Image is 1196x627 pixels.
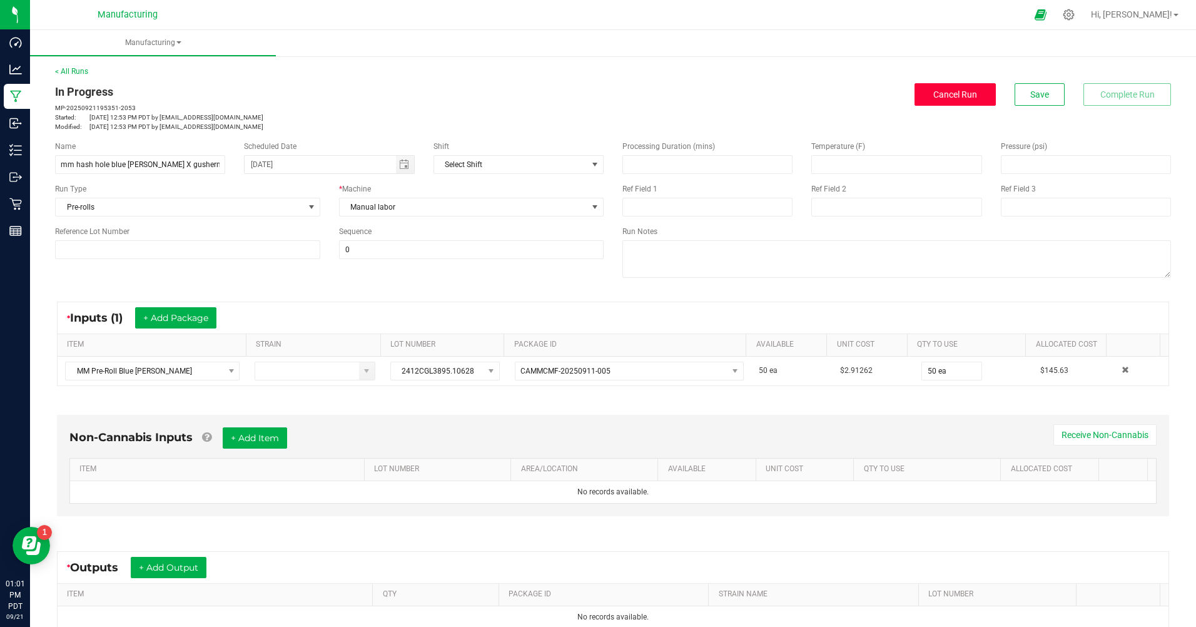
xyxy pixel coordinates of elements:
span: $145.63 [1040,366,1068,375]
span: Pressure (psi) [1001,142,1047,151]
a: LOT NUMBERSortable [928,589,1071,599]
button: Complete Run [1083,83,1171,106]
p: 09/21 [6,612,24,621]
a: Manufacturing [30,30,276,56]
a: QTY TO USESortable [917,340,1020,350]
span: Inputs (1) [70,311,135,325]
a: Unit CostSortable [837,340,903,350]
a: QTYSortable [383,589,494,599]
span: 2412CGL3895.10628 [391,362,484,380]
span: Sequence [339,227,372,236]
button: + Add Package [135,307,216,329]
a: ITEMSortable [79,464,359,474]
p: 01:01 PM PDT [6,578,24,612]
p: [DATE] 12:53 PM PDT by [EMAIL_ADDRESS][DOMAIN_NAME] [55,122,604,131]
a: Unit CostSortable [766,464,849,474]
span: Ref Field 3 [1001,185,1036,193]
a: ITEMSortable [67,589,368,599]
span: MM Pre-Roll Blue [PERSON_NAME] [66,362,223,380]
inline-svg: Inbound [9,117,22,130]
span: Save [1030,89,1049,99]
span: Non-Cannabis Inputs [69,431,193,444]
span: Shift [433,142,449,151]
span: Modified: [55,122,89,131]
a: STRAINSortable [256,340,375,350]
button: Cancel Run [915,83,996,106]
span: Started: [55,113,89,122]
inline-svg: Outbound [9,171,22,183]
a: Allocated CostSortable [1011,464,1094,474]
span: ea [769,366,778,375]
span: Ref Field 1 [622,185,657,193]
span: 50 [759,366,768,375]
span: Reference Lot Number [55,227,129,236]
span: Machine [342,185,371,193]
inline-svg: Retail [9,198,22,210]
a: STRAIN NAMESortable [719,589,914,599]
a: AVAILABLESortable [668,464,751,474]
a: Sortable [1108,464,1143,474]
iframe: Resource center [13,527,50,564]
span: Name [55,142,76,151]
div: In Progress [55,83,604,100]
td: No records available. [70,481,1156,503]
span: Complete Run [1100,89,1155,99]
inline-svg: Dashboard [9,36,22,49]
inline-svg: Inventory [9,144,22,156]
span: Manufacturing [30,38,276,48]
span: Ref Field 2 [811,185,846,193]
a: Allocated CostSortable [1036,340,1102,350]
span: Processing Duration (mins) [622,142,715,151]
span: Cancel Run [933,89,977,99]
span: Open Ecommerce Menu [1026,3,1055,27]
button: + Add Item [223,427,287,449]
span: Hi, [PERSON_NAME]! [1091,9,1172,19]
a: PACKAGE IDSortable [509,589,704,599]
span: Pre-rolls [56,198,304,216]
button: Receive Non-Cannabis [1053,424,1157,446]
iframe: Resource center unread badge [37,525,52,540]
p: MP-20250921195351-2053 [55,103,604,113]
inline-svg: Manufacturing [9,90,22,103]
a: AVAILABLESortable [756,340,822,350]
inline-svg: Analytics [9,63,22,76]
span: Run Type [55,183,86,195]
a: ITEMSortable [67,340,241,350]
input: Date [245,156,396,173]
span: CAMMCMF-20250911-005 [520,367,611,375]
a: PACKAGE IDSortable [514,340,741,350]
a: LOT NUMBERSortable [390,340,499,350]
a: Sortable [1116,340,1155,350]
span: NO DATA FOUND [65,362,240,380]
span: Manual labor [340,198,588,216]
a: LOT NUMBERSortable [374,464,506,474]
span: Outputs [70,561,131,574]
span: NO DATA FOUND [433,155,604,174]
span: Scheduled Date [244,142,296,151]
button: + Add Output [131,557,206,578]
a: QTY TO USESortable [864,464,996,474]
p: [DATE] 12:53 PM PDT by [EMAIL_ADDRESS][DOMAIN_NAME] [55,113,604,122]
span: Run Notes [622,227,657,236]
span: Manufacturing [98,9,158,20]
span: $2.91262 [840,366,873,375]
a: < All Runs [55,67,88,76]
a: Add Non-Cannabis items that were also consumed in the run (e.g. gloves and packaging); Also add N... [202,431,211,444]
div: Manage settings [1061,9,1077,21]
inline-svg: Reports [9,225,22,237]
span: Select Shift [434,156,587,173]
button: Save [1015,83,1065,106]
a: AREA/LOCATIONSortable [521,464,653,474]
a: Sortable [1086,589,1155,599]
span: Toggle calendar [396,156,414,173]
span: Temperature (F) [811,142,865,151]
